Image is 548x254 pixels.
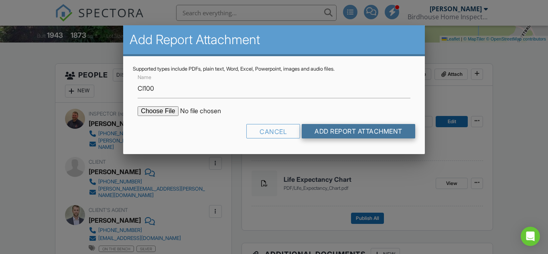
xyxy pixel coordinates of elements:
div: Cancel [246,124,300,138]
input: Add Report Attachment [302,124,415,138]
div: Supported types include PDFs, plain text, Word, Excel, Powerpoint, images and audio files. [133,66,415,72]
h2: Add Report Attachment [130,32,418,48]
label: Name [138,74,151,81]
div: Open Intercom Messenger [521,227,540,246]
